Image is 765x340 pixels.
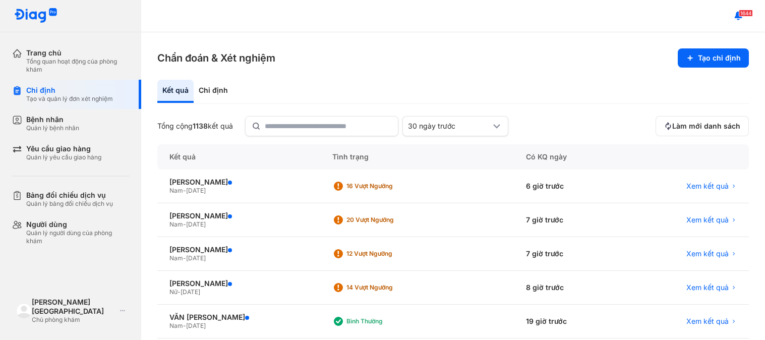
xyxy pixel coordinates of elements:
[686,249,729,258] span: Xem kết quả
[514,237,632,271] div: 7 giờ trước
[346,250,427,258] div: 12 Vượt ngưỡng
[346,317,427,325] div: Bình thường
[183,220,186,228] span: -
[169,178,308,187] div: [PERSON_NAME]
[514,203,632,237] div: 7 giờ trước
[26,124,79,132] div: Quản lý bệnh nhân
[32,316,116,324] div: Chủ phòng khám
[678,48,749,68] button: Tạo chỉ định
[26,200,113,208] div: Quản lý bảng đối chiếu dịch vụ
[186,254,206,262] span: [DATE]
[686,215,729,224] span: Xem kết quả
[194,80,233,103] div: Chỉ định
[514,305,632,338] div: 19 giờ trước
[26,191,113,200] div: Bảng đối chiếu dịch vụ
[686,182,729,191] span: Xem kết quả
[178,288,181,296] span: -
[169,254,183,262] span: Nam
[157,122,233,131] div: Tổng cộng kết quả
[169,288,178,296] span: Nữ
[169,245,308,254] div: [PERSON_NAME]
[181,288,200,296] span: [DATE]
[672,122,740,131] span: Làm mới danh sách
[157,51,275,65] h3: Chẩn đoán & Xét nghiệm
[656,116,749,136] button: Làm mới danh sách
[193,122,208,130] span: 1138
[514,144,632,169] div: Có KQ ngày
[26,95,113,103] div: Tạo và quản lý đơn xét nghiệm
[26,220,129,229] div: Người dùng
[514,169,632,203] div: 6 giờ trước
[26,153,101,161] div: Quản lý yêu cầu giao hàng
[169,313,308,322] div: VĂN [PERSON_NAME]
[169,279,308,288] div: [PERSON_NAME]
[169,220,183,228] span: Nam
[320,144,513,169] div: Tình trạng
[739,10,753,17] span: 1644
[157,144,320,169] div: Kết quả
[14,8,57,24] img: logo
[183,254,186,262] span: -
[186,322,206,329] span: [DATE]
[169,211,308,220] div: [PERSON_NAME]
[169,187,183,194] span: Nam
[183,322,186,329] span: -
[26,144,101,153] div: Yêu cầu giao hàng
[26,115,79,124] div: Bệnh nhân
[169,322,183,329] span: Nam
[26,229,129,245] div: Quản lý người dùng của phòng khám
[686,317,729,326] span: Xem kết quả
[157,80,194,103] div: Kết quả
[408,122,491,131] div: 30 ngày trước
[686,283,729,292] span: Xem kết quả
[183,187,186,194] span: -
[346,284,427,292] div: 14 Vượt ngưỡng
[26,86,113,95] div: Chỉ định
[186,187,206,194] span: [DATE]
[346,182,427,190] div: 16 Vượt ngưỡng
[186,220,206,228] span: [DATE]
[514,271,632,305] div: 8 giờ trước
[26,48,129,58] div: Trang chủ
[346,216,427,224] div: 20 Vượt ngưỡng
[16,303,32,319] img: logo
[32,298,116,316] div: [PERSON_NAME][GEOGRAPHIC_DATA]
[26,58,129,74] div: Tổng quan hoạt động của phòng khám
